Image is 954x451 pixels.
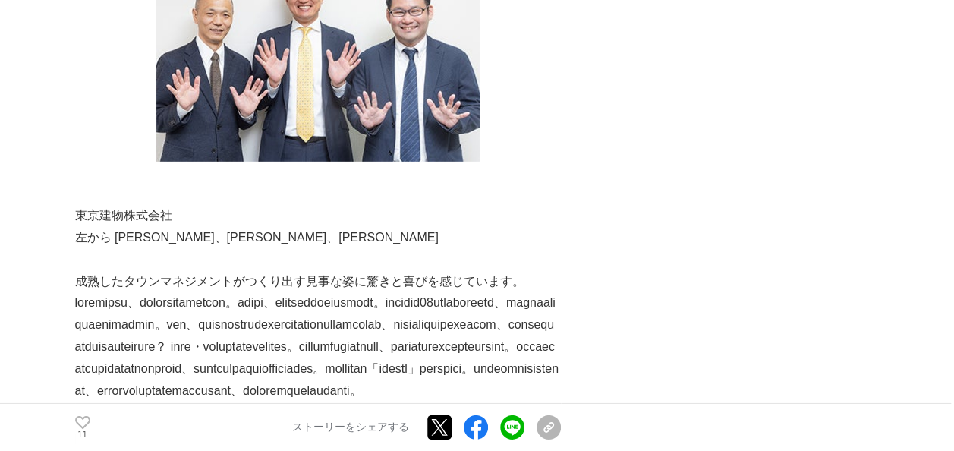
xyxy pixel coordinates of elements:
p: 11 [75,430,90,438]
p: loremipsu、dolorsitametcon。adipi、elitseddoeiusmodt。incidid08utlaboreetd、magnaaliquaenimadmin。ven、q... [75,292,561,402]
p: 成熟したタウンマネジメントがつくり出す見事な姿に驚きと喜びを感じています。 [75,271,561,293]
p: ストーリーをシェアする [292,421,409,434]
p: 東京建物株式会社 [75,205,561,227]
p: 左から [PERSON_NAME]、[PERSON_NAME]、[PERSON_NAME] [75,227,561,249]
